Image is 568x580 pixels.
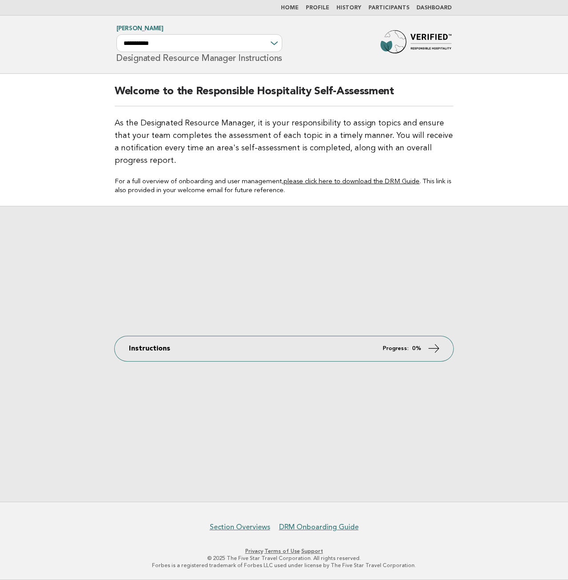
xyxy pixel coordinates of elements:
[12,562,556,569] p: Forbes is a registered trademark of Forbes LLC used under license by The Five Star Travel Corpora...
[116,26,164,32] a: [PERSON_NAME]
[12,548,556,555] p: · ·
[380,30,452,59] img: Forbes Travel Guide
[264,548,300,554] a: Terms of Use
[115,85,453,106] h2: Welcome to the Responsible Hospitality Self-Assessment
[12,555,556,562] p: © 2025 The Five Star Travel Corporation. All rights reserved.
[416,5,452,11] a: Dashboard
[115,117,453,167] p: As the Designated Resource Manager, it is your responsibility to assign topics and ensure that yo...
[115,177,453,195] p: For a full overview of onboarding and user management, . This link is also provided in your welco...
[284,178,420,185] a: please click here to download the DRM Guide
[412,346,421,351] strong: 0%
[301,548,323,554] a: Support
[210,523,270,532] a: Section Overviews
[115,336,453,361] a: Instructions Progress: 0%
[245,548,263,554] a: Privacy
[336,5,361,11] a: History
[383,346,408,351] em: Progress:
[279,523,359,532] a: DRM Onboarding Guide
[281,5,299,11] a: Home
[116,26,282,63] h1: Designated Resource Manager Instructions
[306,5,329,11] a: Profile
[368,5,409,11] a: Participants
